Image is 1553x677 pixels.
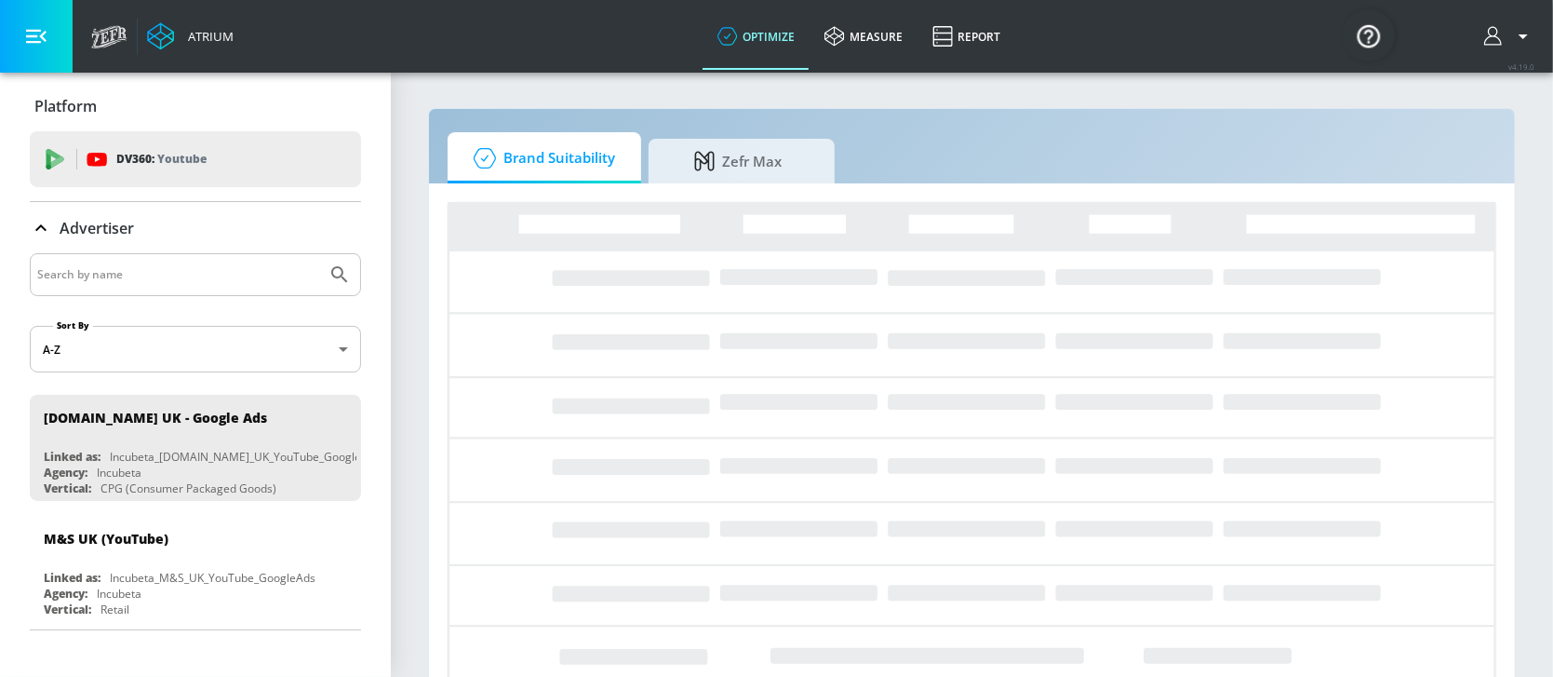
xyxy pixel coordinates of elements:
[30,80,361,132] div: Platform
[44,449,100,465] div: Linked as:
[30,516,361,622] div: M&S UK (YouTube)Linked as:Incubeta_M&S_UK_YouTube_GoogleAdsAgency:IncubetaVertical:Retail
[53,319,93,332] label: Sort By
[44,465,87,481] div: Agency:
[44,586,87,602] div: Agency:
[44,481,91,496] div: Vertical:
[30,387,361,630] nav: list of Advertiser
[466,136,615,181] span: Brand Suitability
[30,395,361,501] div: [DOMAIN_NAME] UK - Google AdsLinked as:Incubeta_[DOMAIN_NAME]_UK_YouTube_GoogleAdsAgency:Incubeta...
[667,139,809,183] span: Zefr Max
[1508,61,1534,72] span: v 4.19.0
[110,570,315,586] div: Incubeta_M&S_UK_YouTube_GoogleAds
[100,602,129,617] div: Retail
[110,449,381,465] div: Incubeta_[DOMAIN_NAME]_UK_YouTube_GoogleAds
[97,586,141,602] div: Incubeta
[157,149,207,169] p: Youtube
[30,326,361,372] div: A-Z
[37,263,319,287] input: Search by name
[30,202,361,254] div: Advertiser
[703,3,810,70] a: optimize
[116,149,207,169] p: DV360:
[34,96,97,116] p: Platform
[917,3,1015,70] a: Report
[147,22,234,50] a: Atrium
[97,465,141,481] div: Incubeta
[44,602,91,617] div: Vertical:
[100,481,276,496] div: CPG (Consumer Packaged Goods)
[60,218,134,238] p: Advertiser
[181,28,234,45] div: Atrium
[44,409,267,427] div: [DOMAIN_NAME] UK - Google Ads
[810,3,917,70] a: measure
[44,570,100,586] div: Linked as:
[44,530,168,548] div: M&S UK (YouTube)
[30,253,361,630] div: Advertiser
[30,131,361,187] div: DV360: Youtube
[1343,9,1395,61] button: Open Resource Center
